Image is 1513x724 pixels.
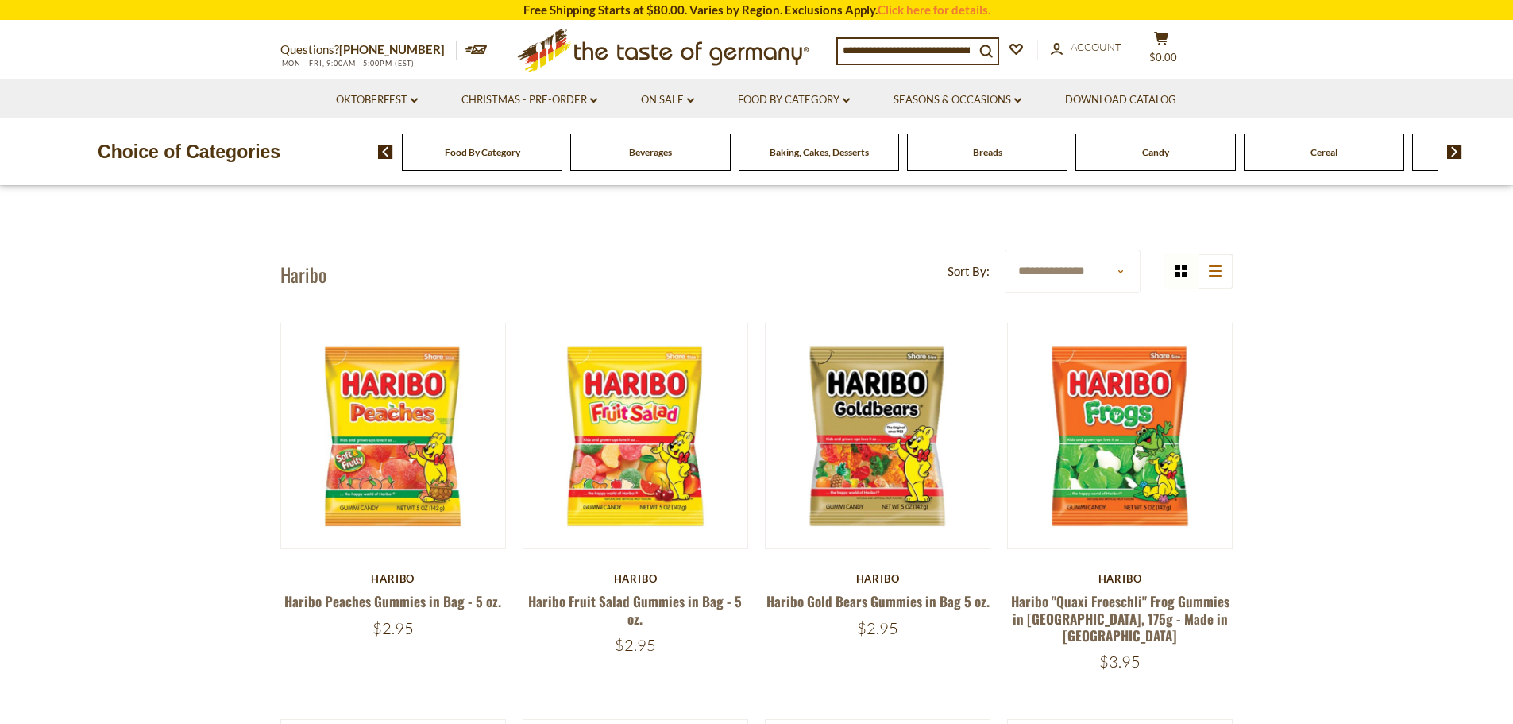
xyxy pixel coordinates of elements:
a: Beverages [629,146,672,158]
a: Click here for details. [878,2,990,17]
span: $3.95 [1099,652,1141,672]
a: Haribo "Quaxi Froeschli" Frog Gummies in [GEOGRAPHIC_DATA], 175g - Made in [GEOGRAPHIC_DATA] [1011,591,1229,645]
img: Haribo [523,323,748,548]
a: Haribo Gold Bears Gummies in Bag 5 oz. [766,591,990,611]
a: Cereal [1310,146,1337,158]
a: Christmas - PRE-ORDER [461,91,597,109]
a: On Sale [641,91,694,109]
span: $0.00 [1149,51,1177,64]
a: Food By Category [738,91,850,109]
button: $0.00 [1138,31,1186,71]
img: Haribo [766,323,990,548]
img: Haribo [1008,323,1233,548]
img: next arrow [1447,145,1462,159]
div: Haribo [1007,572,1233,585]
p: Questions? [280,40,457,60]
a: Food By Category [445,146,520,158]
h1: Haribo [280,262,326,286]
span: $2.95 [372,618,414,638]
a: Haribo Fruit Salad Gummies in Bag - 5 oz. [528,591,742,628]
label: Sort By: [948,261,990,281]
div: Haribo [280,572,507,585]
div: Haribo [765,572,991,585]
a: Account [1051,39,1121,56]
span: Account [1071,41,1121,53]
a: Haribo Peaches Gummies in Bag - 5 oz. [284,591,501,611]
a: [PHONE_NUMBER] [339,42,445,56]
a: Candy [1142,146,1169,158]
div: Haribo [523,572,749,585]
a: Oktoberfest [336,91,418,109]
span: MON - FRI, 9:00AM - 5:00PM (EST) [280,59,415,68]
img: Haribo [281,323,506,548]
a: Seasons & Occasions [894,91,1021,109]
span: $2.95 [857,618,898,638]
img: previous arrow [378,145,393,159]
a: Breads [973,146,1002,158]
span: $2.95 [615,635,656,655]
a: Baking, Cakes, Desserts [770,146,869,158]
a: Download Catalog [1065,91,1176,109]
